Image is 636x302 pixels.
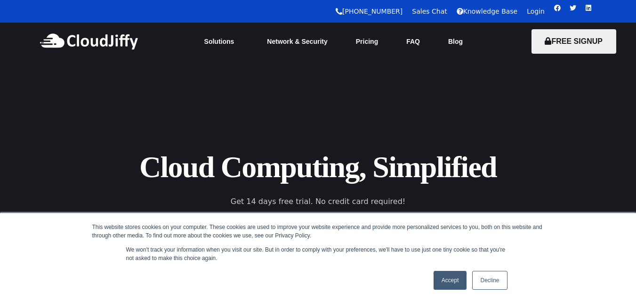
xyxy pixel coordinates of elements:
[336,8,403,15] a: [PHONE_NUMBER]
[126,245,510,262] p: We won't track your information when you visit our site. But in order to comply with your prefere...
[457,8,518,15] a: Knowledge Base
[106,147,530,187] h1: Cloud Computing, Simplified
[189,196,448,207] p: Get 14 days free trial. No credit card required!
[190,31,253,52] a: Solutions
[596,264,627,293] iframe: chat widget
[342,31,392,52] a: Pricing
[434,31,477,52] a: Blog
[527,8,545,15] a: Login
[434,271,467,290] a: Accept
[392,31,434,52] a: FAQ
[412,8,447,15] a: Sales Chat
[253,31,341,52] a: Network & Security
[472,271,507,290] a: Decline
[531,37,616,45] a: FREE SIGNUP
[531,29,616,54] button: FREE SIGNUP
[92,223,544,240] div: This website stores cookies on your computer. These cookies are used to improve your website expe...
